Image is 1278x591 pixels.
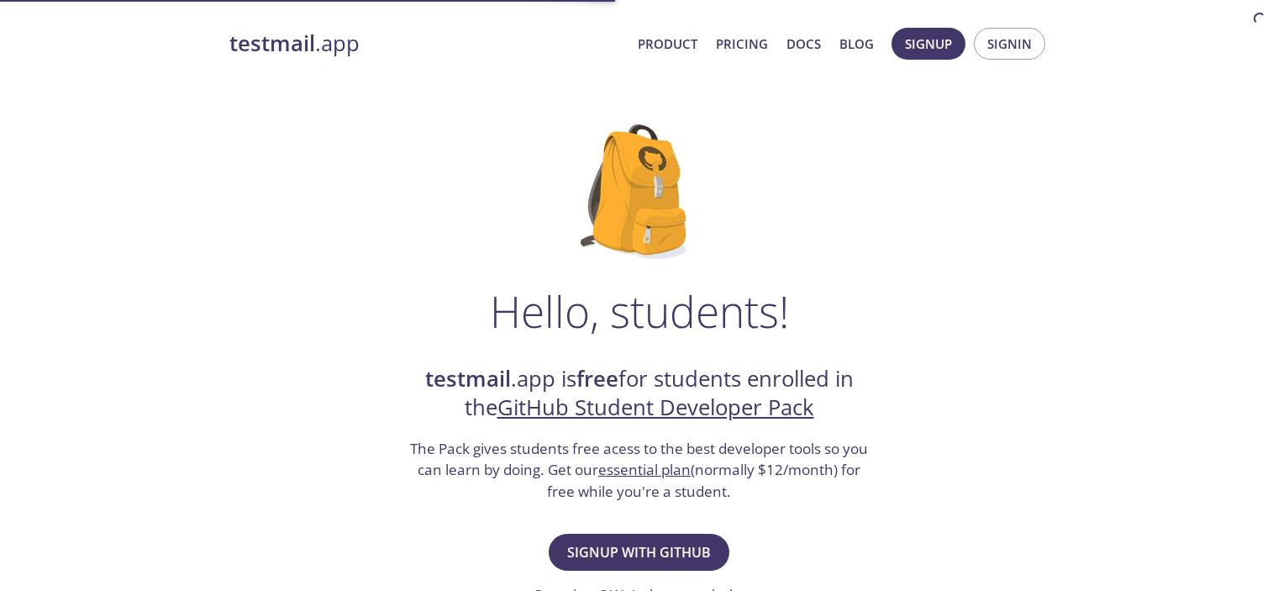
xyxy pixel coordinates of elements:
[598,460,691,479] a: essential plan
[987,33,1032,55] span: Signin
[839,33,874,55] a: Blog
[891,28,965,60] button: Signup
[425,364,511,393] strong: testmail
[905,33,952,55] span: Signup
[497,393,814,422] a: GitHub Student Developer Pack
[581,124,697,259] img: github-student-backpack.png
[576,364,618,393] strong: free
[716,33,768,55] a: Pricing
[490,286,789,336] h1: Hello, students!
[229,29,624,58] a: testmail.app
[974,28,1045,60] button: Signin
[786,33,821,55] a: Docs
[408,365,870,423] h2: .app is for students enrolled in the
[638,33,697,55] a: Product
[408,438,870,503] h3: The Pack gives students free acess to the best developer tools so you can learn by doing. Get our...
[549,534,729,571] button: Signup with GitHub
[567,541,711,564] span: Signup with GitHub
[229,29,315,58] strong: testmail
